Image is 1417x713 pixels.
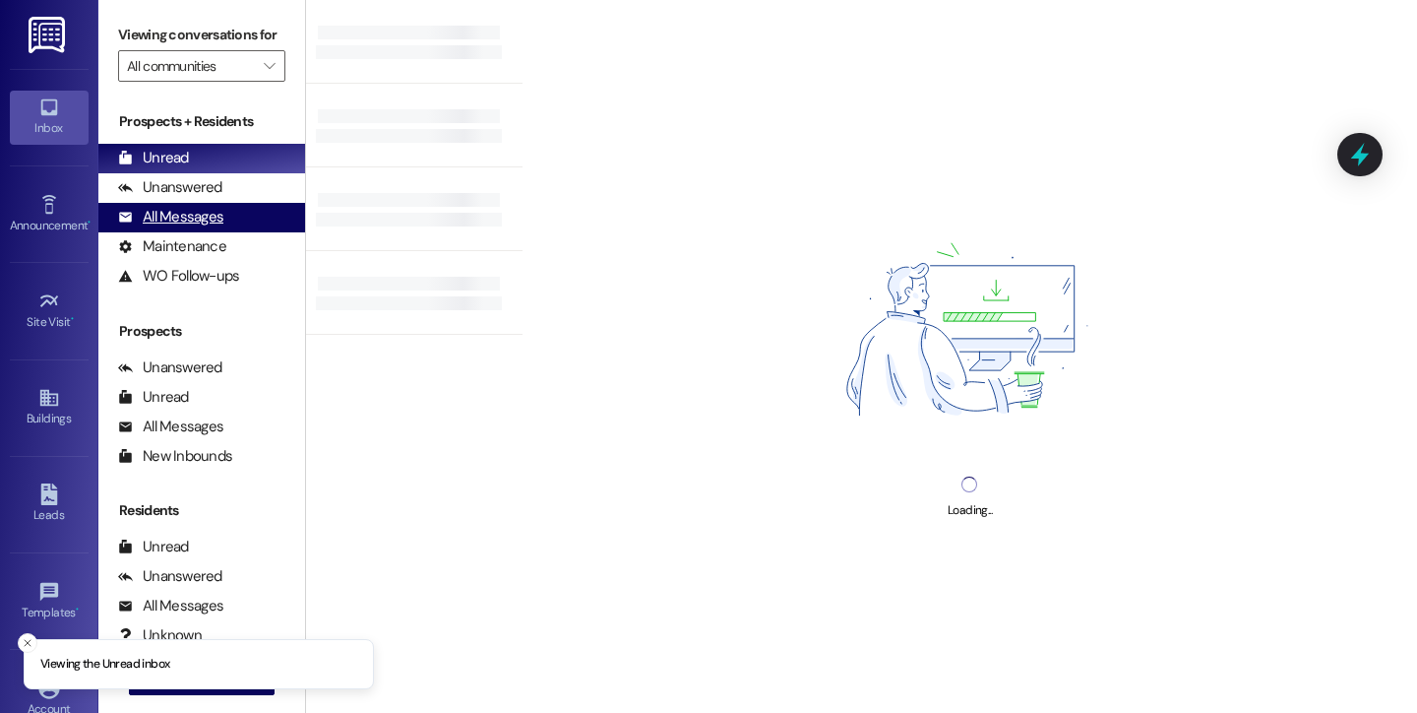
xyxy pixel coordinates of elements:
label: Viewing conversations for [118,20,285,50]
div: Unanswered [118,566,222,587]
div: Unanswered [118,357,222,378]
a: Templates • [10,575,89,628]
div: Prospects [98,321,305,342]
div: Unread [118,387,189,408]
div: Prospects + Residents [98,111,305,132]
span: • [76,603,79,616]
a: Leads [10,478,89,531]
p: Viewing the Unread inbox [40,656,169,674]
i:  [264,58,275,74]
div: Unread [118,148,189,168]
div: All Messages [118,596,223,616]
input: All communities [127,50,254,82]
div: Loading... [948,500,992,521]
a: Site Visit • [10,285,89,338]
button: Close toast [18,633,37,653]
span: • [88,216,91,229]
div: New Inbounds [118,446,232,467]
div: Unanswered [118,177,222,198]
span: • [71,312,74,326]
div: All Messages [118,207,223,227]
div: All Messages [118,417,223,437]
div: Residents [98,500,305,521]
div: WO Follow-ups [118,266,239,287]
a: Buildings [10,381,89,434]
img: ResiDesk Logo [29,17,69,53]
div: Maintenance [118,236,226,257]
div: Unread [118,537,189,557]
a: Inbox [10,91,89,144]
